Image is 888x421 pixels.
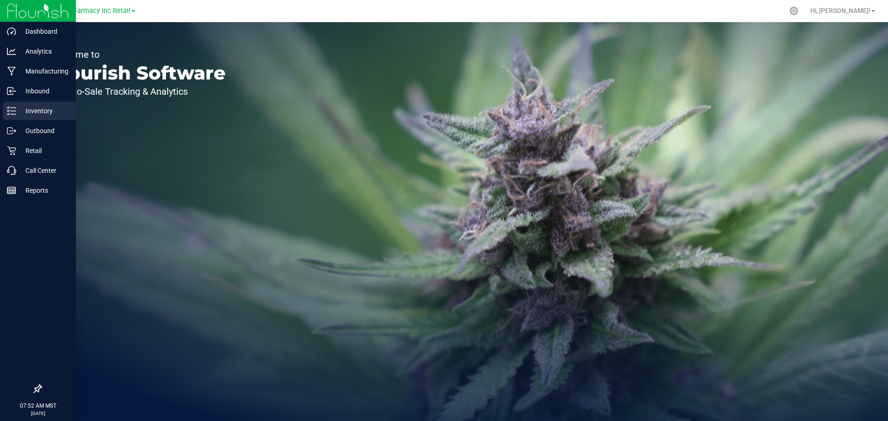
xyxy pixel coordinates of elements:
inline-svg: Manufacturing [7,67,16,76]
span: Hi, [PERSON_NAME]! [810,7,870,14]
p: Manufacturing [16,66,72,77]
p: 07:52 AM MST [4,402,72,410]
span: Globe Farmacy Inc Retail [54,7,130,15]
inline-svg: Inbound [7,86,16,96]
inline-svg: Inventory [7,106,16,116]
inline-svg: Retail [7,146,16,155]
p: Welcome to [50,50,226,59]
p: Call Center [16,165,72,176]
inline-svg: Reports [7,186,16,195]
p: Inventory [16,105,72,116]
div: Manage settings [788,6,800,15]
p: [DATE] [4,410,72,417]
p: Outbound [16,125,72,136]
p: Seed-to-Sale Tracking & Analytics [50,87,226,96]
p: Inbound [16,85,72,97]
p: Retail [16,145,72,156]
p: Reports [16,185,72,196]
inline-svg: Analytics [7,47,16,56]
p: Analytics [16,46,72,57]
inline-svg: Outbound [7,126,16,135]
p: Dashboard [16,26,72,37]
inline-svg: Dashboard [7,27,16,36]
p: Flourish Software [50,64,226,82]
inline-svg: Call Center [7,166,16,175]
